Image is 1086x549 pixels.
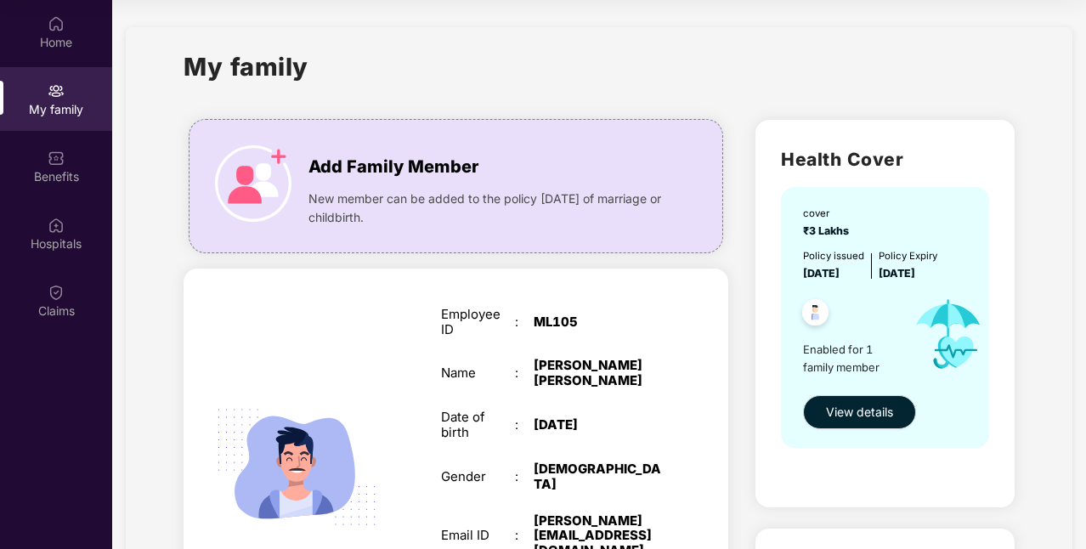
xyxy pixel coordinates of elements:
[803,206,854,221] div: cover
[803,341,901,376] span: Enabled for 1 family member
[515,417,534,433] div: :
[308,154,478,180] span: Add Family Member
[534,314,663,330] div: ML105
[803,224,854,237] span: ₹3 Lakhs
[515,528,534,543] div: :
[441,410,515,440] div: Date of birth
[879,267,915,280] span: [DATE]
[781,145,988,173] h2: Health Cover
[48,217,65,234] img: svg+xml;base64,PHN2ZyBpZD0iSG9zcGl0YWxzIiB4bWxucz0iaHR0cDovL3d3dy53My5vcmcvMjAwMC9zdmciIHdpZHRoPS...
[441,307,515,337] div: Employee ID
[441,469,515,484] div: Gender
[534,417,663,433] div: [DATE]
[308,190,670,227] span: New member can be added to the policy [DATE] of marriage or childbirth.
[803,395,916,429] button: View details
[803,267,840,280] span: [DATE]
[534,461,663,492] div: [DEMOGRAPHIC_DATA]
[534,358,663,388] div: [PERSON_NAME] [PERSON_NAME]
[826,403,893,422] span: View details
[48,82,65,99] img: svg+xml;base64,PHN2ZyB3aWR0aD0iMjAiIGhlaWdodD0iMjAiIHZpZXdCb3g9IjAgMCAyMCAyMCIgZmlsbD0ibm9uZSIgeG...
[184,48,308,86] h1: My family
[48,150,65,167] img: svg+xml;base64,PHN2ZyBpZD0iQmVuZWZpdHMiIHhtbG5zPSJodHRwOi8vd3d3LnczLm9yZy8yMDAwL3N2ZyIgd2lkdGg9Ij...
[215,145,291,222] img: icon
[48,284,65,301] img: svg+xml;base64,PHN2ZyBpZD0iQ2xhaW0iIHhtbG5zPSJodHRwOi8vd3d3LnczLm9yZy8yMDAwL3N2ZyIgd2lkdGg9IjIwIi...
[48,15,65,32] img: svg+xml;base64,PHN2ZyBpZD0iSG9tZSIgeG1sbnM9Imh0dHA6Ly93d3cudzMub3JnLzIwMDAvc3ZnIiB3aWR0aD0iMjAiIG...
[901,282,997,387] img: icon
[441,528,515,543] div: Email ID
[515,469,534,484] div: :
[795,294,836,336] img: svg+xml;base64,PHN2ZyB4bWxucz0iaHR0cDovL3d3dy53My5vcmcvMjAwMC9zdmciIHdpZHRoPSI0OC45NDMiIGhlaWdodD...
[515,365,534,381] div: :
[441,365,515,381] div: Name
[879,248,937,263] div: Policy Expiry
[515,314,534,330] div: :
[803,248,864,263] div: Policy issued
